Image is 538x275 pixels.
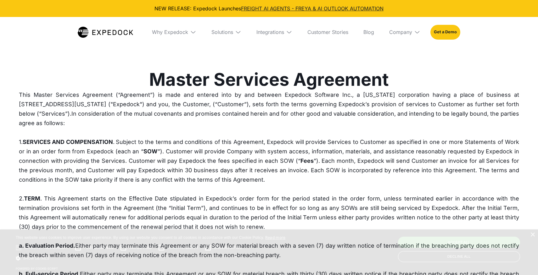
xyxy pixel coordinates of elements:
[398,237,520,248] div: Accept all
[398,251,520,262] div: Decline all
[24,195,40,202] strong: TERM
[384,17,425,47] div: Company
[129,245,152,250] span: Targeting
[206,17,246,47] div: Solutions
[389,29,412,35] div: Company
[16,255,286,261] div: Show details
[530,233,535,237] div: Close
[241,5,384,12] a: FREIGHT AI AGENTS - FREYA & AI OUTLOOK AUTOMATION
[23,256,49,260] span: Show details
[24,245,69,250] span: Strictly necessary
[23,139,113,145] strong: SERVICES AND COMPENSATION
[5,5,533,12] div: NEW RELEASE: Expedock Launches
[214,245,243,250] span: Unclassified
[16,267,58,270] a: Powered by cookie-script
[152,29,188,35] div: Why Expedock
[143,148,158,155] strong: SOW
[302,17,353,47] a: Customer Stories
[167,245,199,250] span: Functionality
[84,245,114,250] span: Performance
[251,17,297,47] div: Integrations
[300,157,314,164] strong: Fees
[16,235,264,240] span: This website uses cookies to improve user experience. By using our website you consent to all coo...
[265,235,286,240] a: Read more
[211,29,233,35] div: Solutions
[358,17,379,47] a: Blog
[147,17,201,47] div: Why Expedock
[430,25,460,39] a: Get a Demo
[256,29,284,35] div: Integrations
